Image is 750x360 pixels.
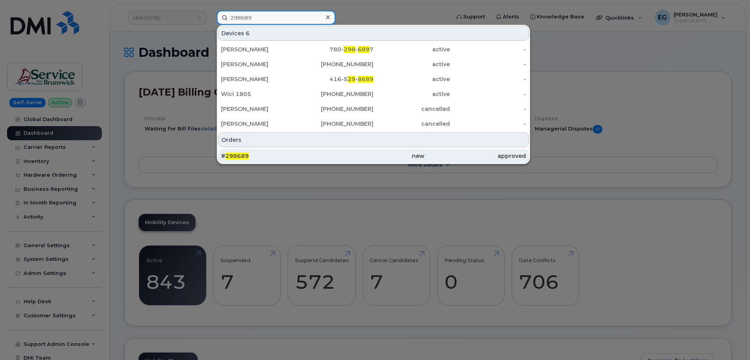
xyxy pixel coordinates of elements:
a: [PERSON_NAME][PHONE_NUMBER]cancelled- [218,102,529,116]
div: - [450,75,526,83]
a: [PERSON_NAME]780-298-6897active- [218,42,529,56]
div: [PERSON_NAME] [221,105,297,113]
div: Orders [218,132,529,147]
span: 8689 [358,76,373,83]
span: 6 [246,29,250,37]
div: - [450,120,526,128]
div: [PERSON_NAME] [221,120,297,128]
div: [PERSON_NAME] [221,60,297,68]
div: # [221,152,322,160]
div: - [450,45,526,53]
span: 298689 [225,152,249,159]
div: new [322,152,424,160]
a: #298689newapproved [218,149,529,163]
a: [PERSON_NAME][PHONE_NUMBER]active- [218,57,529,71]
div: approved [424,152,526,160]
div: Wici 1805 [221,90,297,98]
div: cancelled [373,105,450,113]
div: - [450,90,526,98]
div: [PHONE_NUMBER] [297,105,374,113]
span: 298 [344,46,355,53]
div: active [373,45,450,53]
div: Devices [218,26,529,41]
a: [PERSON_NAME][PHONE_NUMBER]cancelled- [218,117,529,131]
div: - [450,105,526,113]
div: [PHONE_NUMBER] [297,120,374,128]
div: [PERSON_NAME] [221,45,297,53]
div: 416-5 - [297,75,374,83]
span: 689 [358,46,370,53]
span: 29 [348,76,355,83]
div: 780- - 7 [297,45,374,53]
div: [PHONE_NUMBER] [297,60,374,68]
div: active [373,75,450,83]
a: Wici 1805[PHONE_NUMBER]active- [218,87,529,101]
div: cancelled [373,120,450,128]
div: active [373,60,450,68]
div: active [373,90,450,98]
div: [PERSON_NAME] [221,75,297,83]
div: - [450,60,526,68]
a: [PERSON_NAME]416-529-8689active- [218,72,529,86]
div: [PHONE_NUMBER] [297,90,374,98]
